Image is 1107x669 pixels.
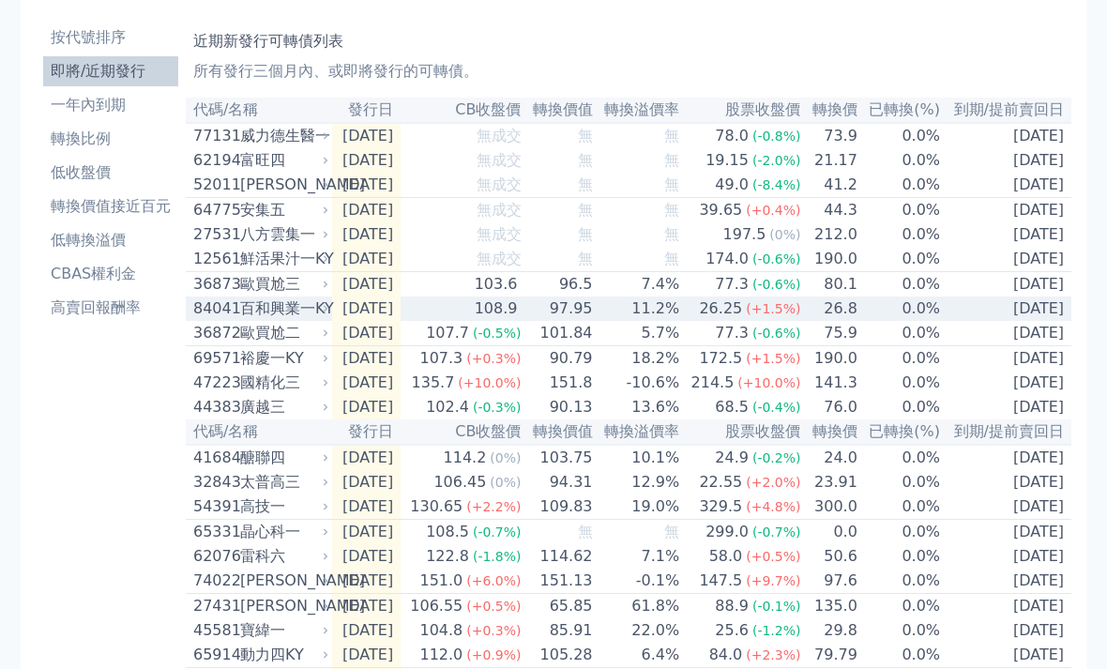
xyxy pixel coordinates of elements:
[332,419,401,445] th: 發行日
[332,395,401,419] td: [DATE]
[711,273,752,296] div: 77.3
[705,545,747,568] div: 58.0
[752,400,801,415] span: (-0.4%)
[702,521,752,543] div: 299.0
[941,544,1071,569] td: [DATE]
[240,372,325,394] div: 國精化三
[752,623,801,638] span: (-1.2%)
[43,158,178,188] a: 低收盤價
[422,322,473,344] div: 107.7
[695,471,746,494] div: 22.55
[801,643,857,668] td: 79.79
[578,127,593,144] span: 無
[941,594,1071,619] td: [DATE]
[594,296,681,321] td: 11.2%
[240,521,325,543] div: 晶心科一
[193,347,235,370] div: 69571
[416,644,466,666] div: 112.0
[332,470,401,494] td: [DATE]
[941,222,1071,247] td: [DATE]
[458,375,521,390] span: (+10.0%)
[941,198,1071,223] td: [DATE]
[523,445,594,470] td: 103.75
[193,199,235,221] div: 64775
[858,148,941,173] td: 0.0%
[594,272,681,297] td: 7.4%
[941,520,1071,545] td: [DATE]
[858,272,941,297] td: 0.0%
[801,594,857,619] td: 135.0
[332,520,401,545] td: [DATE]
[240,248,325,270] div: 鮮活果汁一KY
[332,173,401,198] td: [DATE]
[43,23,178,53] a: 按代號排序
[858,123,941,148] td: 0.0%
[705,644,747,666] div: 84.0
[801,569,857,594] td: 97.6
[477,250,522,267] span: 無成交
[711,595,752,617] div: 88.9
[594,594,681,619] td: 61.8%
[941,419,1071,445] th: 到期/提前賣回日
[240,471,325,494] div: 太普高三
[523,346,594,372] td: 90.79
[941,395,1071,419] td: [DATE]
[416,619,466,642] div: 104.8
[746,475,800,490] span: (+2.0%)
[193,273,235,296] div: 36873
[406,495,466,518] div: 130.65
[240,199,325,221] div: 安集五
[746,647,800,662] span: (+2.3%)
[695,495,746,518] div: 329.5
[688,372,738,394] div: 214.5
[858,594,941,619] td: 0.0%
[801,494,857,520] td: 300.0
[477,151,522,169] span: 無成交
[193,396,235,418] div: 44383
[801,371,857,395] td: 141.3
[466,573,521,588] span: (+6.0%)
[941,148,1071,173] td: [DATE]
[240,570,325,592] div: [PERSON_NAME]
[240,174,325,196] div: [PERSON_NAME]
[578,523,593,540] span: 無
[422,396,473,418] div: 102.4
[680,98,801,123] th: 股票收盤價
[578,250,593,267] span: 無
[471,297,522,320] div: 108.9
[746,549,800,564] span: (+0.5%)
[858,520,941,545] td: 0.0%
[941,643,1071,668] td: [DATE]
[695,297,746,320] div: 26.25
[332,247,401,272] td: [DATE]
[801,198,857,223] td: 44.3
[664,523,679,540] span: 無
[594,346,681,372] td: 18.2%
[523,569,594,594] td: 151.13
[594,544,681,569] td: 7.1%
[578,151,593,169] span: 無
[43,229,178,251] li: 低轉換溢價
[193,174,235,196] div: 52011
[193,125,235,147] div: 77131
[752,450,801,465] span: (-0.2%)
[858,494,941,520] td: 0.0%
[193,149,235,172] div: 62194
[746,573,800,588] span: (+9.7%)
[43,296,178,319] li: 高賣回報酬率
[578,225,593,243] span: 無
[240,273,325,296] div: 歐買尬三
[332,321,401,346] td: [DATE]
[941,173,1071,198] td: [DATE]
[594,643,681,668] td: 6.4%
[858,98,941,123] th: 已轉換(%)
[523,321,594,346] td: 101.84
[941,98,1071,123] th: 到期/提前賣回日
[801,123,857,148] td: 73.9
[664,151,679,169] span: 無
[332,445,401,470] td: [DATE]
[408,372,459,394] div: 135.7
[240,545,325,568] div: 雷科六
[43,60,178,83] li: 即將/近期發行
[711,396,752,418] div: 68.5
